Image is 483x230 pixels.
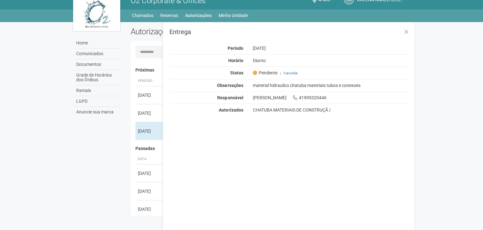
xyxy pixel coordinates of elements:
div: [PERSON_NAME] 41995320446 [248,95,414,101]
a: Anuncie sua marca [75,107,121,117]
div: [DATE] [248,45,414,51]
a: Minha Unidade [219,11,248,20]
th: Data [135,154,164,164]
span: | [280,71,281,75]
a: Autorizações [185,11,212,20]
strong: Autorizados [219,107,243,112]
a: Reservas [160,11,178,20]
strong: Período [227,46,243,51]
a: LGPD [75,96,121,107]
div: [DATE] [138,110,161,116]
div: [DATE] [138,92,161,98]
a: Ramais [75,85,121,96]
div: material hidraulico chatuba materiais tubos e conexoes [248,83,414,88]
strong: Observações [217,83,243,88]
a: Grade de Horários dos Ônibus [75,70,121,85]
h4: Passadas [135,146,405,151]
h3: Entrega [169,29,410,35]
div: [DATE] [138,188,161,194]
div: [DATE] [138,128,161,134]
th: Período [135,76,164,86]
strong: Horário [228,58,243,63]
a: Home [75,38,121,49]
a: Comunicados [75,49,121,59]
a: Chamados [132,11,153,20]
div: Diurno [248,58,414,63]
a: Cancelar [283,71,298,75]
h2: Autorizações [131,27,265,36]
h4: Próximas [135,68,405,72]
span: Pendente [253,70,277,76]
strong: Responsável [217,95,243,100]
a: Documentos [75,59,121,70]
div: CHATUBA MATERIAIS DE CONSTRUÇÃ / [253,107,410,113]
strong: Status [230,70,243,75]
div: [DATE] [138,170,161,176]
div: [DATE] [138,206,161,212]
